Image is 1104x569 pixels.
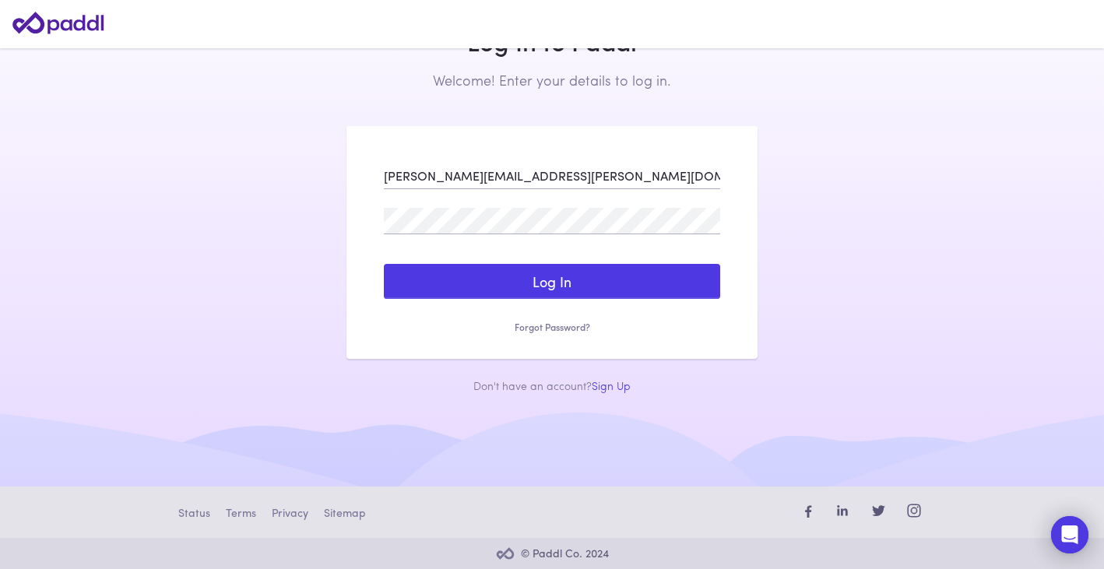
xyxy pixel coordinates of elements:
input: Enter your Email [384,163,720,189]
button: Log In [384,264,720,300]
a: Sign Up [592,378,631,393]
a: Status [178,504,210,520]
a: Terms [226,504,256,520]
span: © Paddl Co. 2024 [521,546,609,561]
a: Sitemap [324,504,366,520]
h2: Welcome! Enter your details to log in. [346,72,758,89]
div: Open Intercom Messenger [1051,516,1088,553]
a: Privacy [272,504,308,520]
a: Forgot Password? [384,321,720,334]
div: Don't have an account? [346,378,758,393]
h1: Log In to Paddl [346,26,758,56]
